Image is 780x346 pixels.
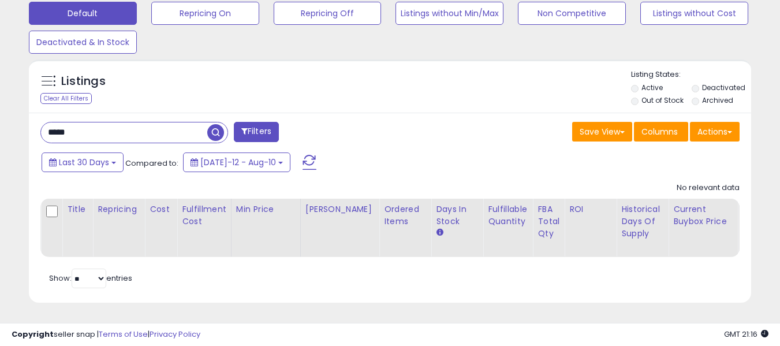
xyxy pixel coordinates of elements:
label: Archived [702,95,733,105]
div: Ordered Items [384,203,426,228]
h5: Listings [61,73,106,90]
small: Days In Stock. [436,228,443,238]
span: Show: entries [49,273,132,284]
strong: Copyright [12,329,54,340]
div: Fulfillable Quantity [488,203,528,228]
label: Active [641,83,663,92]
span: [DATE]-12 - Aug-10 [200,157,276,168]
button: Deactivated & In Stock [29,31,137,54]
button: Last 30 Days [42,152,124,172]
div: No relevant data [677,183,740,194]
div: [PERSON_NAME] [305,203,374,215]
button: [DATE]-12 - Aug-10 [183,152,290,172]
div: seller snap | | [12,329,200,340]
div: Historical Days Of Supply [621,203,663,240]
button: Non Competitive [518,2,626,25]
button: Columns [634,122,688,142]
div: FBA Total Qty [538,203,559,240]
button: Repricing On [151,2,259,25]
div: Title [67,203,88,215]
span: Last 30 Days [59,157,109,168]
div: Min Price [236,203,296,215]
a: Terms of Use [99,329,148,340]
label: Out of Stock [641,95,684,105]
div: Clear All Filters [40,93,92,104]
a: Privacy Policy [150,329,200,340]
span: 2025-09-10 21:16 GMT [724,329,768,340]
button: Listings without Cost [640,2,748,25]
div: Repricing [98,203,140,215]
p: Listing States: [631,69,751,80]
button: Actions [690,122,740,142]
div: Cost [150,203,172,215]
div: ROI [569,203,611,215]
div: Fulfillment Cost [182,203,226,228]
span: Columns [641,126,678,137]
button: Save View [572,122,632,142]
button: Listings without Min/Max [395,2,503,25]
div: Current Buybox Price [673,203,733,228]
span: Compared to: [125,158,178,169]
button: Filters [234,122,279,142]
button: Default [29,2,137,25]
label: Deactivated [702,83,745,92]
div: Days In Stock [436,203,478,228]
button: Repricing Off [274,2,382,25]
